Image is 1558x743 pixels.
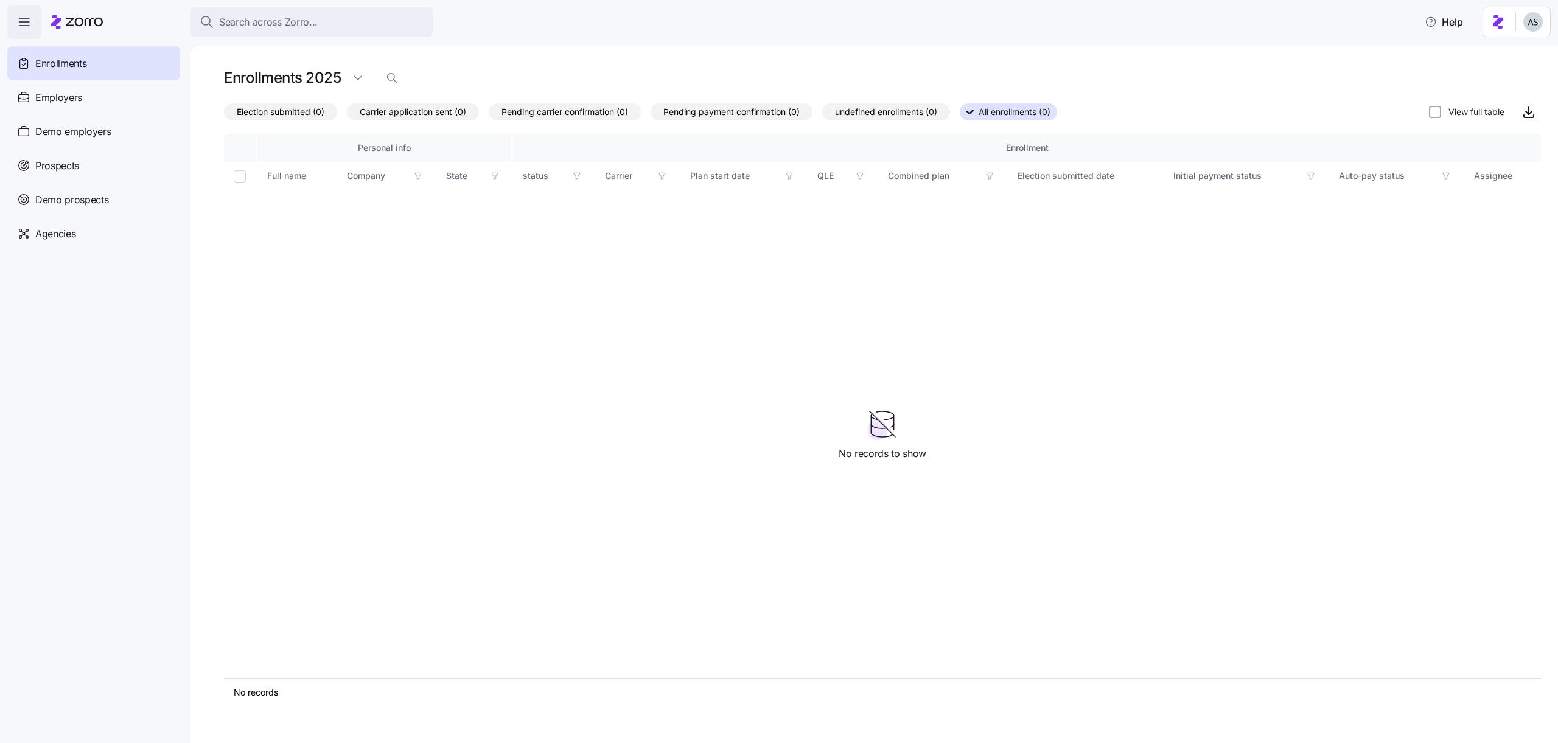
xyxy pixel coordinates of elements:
[35,158,79,173] span: Prospects
[35,90,82,105] span: Employers
[7,217,180,251] a: Agencies
[347,169,410,183] div: Company
[234,686,1531,699] div: No records
[267,169,326,183] div: Full name
[237,104,324,120] span: Election submitted (0)
[446,169,486,183] div: State
[1018,169,1152,183] div: Election submitted date
[523,169,568,183] div: status
[7,183,180,217] a: Demo prospects
[888,169,981,183] div: Combined plan
[190,7,433,37] button: Search across Zorro...
[501,104,628,120] span: Pending carrier confirmation (0)
[35,192,109,208] span: Demo prospects
[690,169,781,183] div: Plan start date
[605,169,653,183] div: Carrier
[35,56,86,71] span: Enrollments
[663,104,800,120] span: Pending payment confirmation (0)
[7,114,180,148] a: Demo employers
[839,446,926,461] span: No records to show
[835,104,937,120] span: undefined enrollments (0)
[817,169,851,183] div: QLE
[7,46,180,80] a: Enrollments
[1523,12,1543,32] img: c4d3a52e2a848ea5f7eb308790fba1e4
[1441,106,1504,118] label: View full table
[1425,15,1463,29] span: Help
[35,124,111,139] span: Demo employers
[360,104,466,120] span: Carrier application sent (0)
[1415,10,1473,34] button: Help
[1474,169,1531,183] div: Assignee
[1173,169,1302,183] div: Initial payment status
[523,141,1531,155] div: Enrollment
[979,104,1050,120] span: All enrollments (0)
[7,148,180,183] a: Prospects
[35,226,75,242] span: Agencies
[219,15,318,30] span: Search across Zorro...
[1339,169,1437,183] div: Auto-pay status
[267,141,501,155] div: Personal info
[224,68,341,87] h1: Enrollments 2025
[234,170,246,183] input: Select all records
[7,80,180,114] a: Employers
